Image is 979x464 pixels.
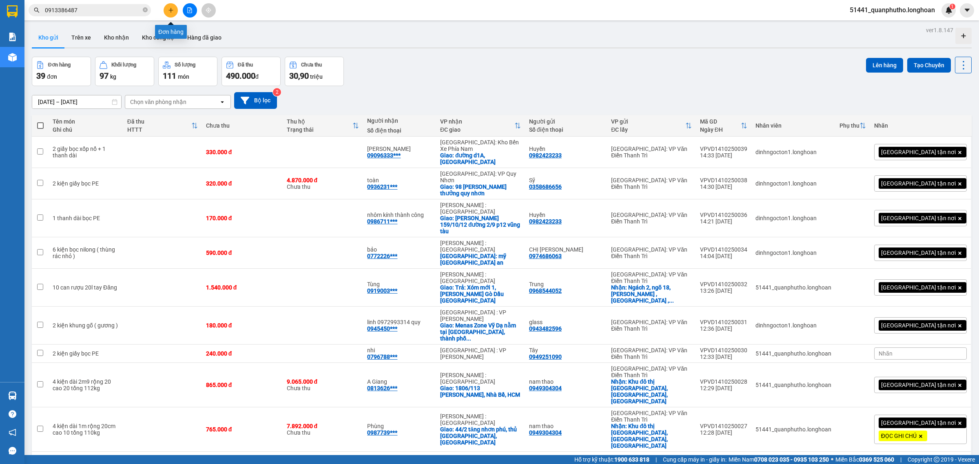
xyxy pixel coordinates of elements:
[529,325,562,332] div: 0943482596
[143,7,148,12] span: close-circle
[951,4,954,9] span: 1
[440,284,521,304] div: Giao: Trả: Xóm mới 1, Thanh Phước Gò Dầu Tây Ninh
[611,423,691,449] div: Nhận: Khu đô thị Văn Khê, Hà Đông, Hà Nội
[178,73,189,80] span: món
[529,218,562,225] div: 0982423233
[700,287,747,294] div: 13:26 [DATE]
[111,62,136,68] div: Khối lượng
[287,378,359,391] div: Chưa thu
[367,423,432,429] div: Phùng
[32,28,65,47] button: Kho gửi
[700,118,741,125] div: Mã GD
[206,382,279,388] div: 865.000 đ
[8,53,17,62] img: warehouse-icon
[158,57,217,86] button: Số lượng111món
[206,7,211,13] span: aim
[529,287,562,294] div: 0968544052
[287,118,353,125] div: Thu hộ
[65,28,97,47] button: Trên xe
[97,28,135,47] button: Kho nhận
[53,146,119,159] div: 2 giấy bọc xốp nổ + 1 thanh dài
[47,73,57,80] span: đơn
[440,309,521,322] div: [GEOGRAPHIC_DATA] : VP [PERSON_NAME]
[611,365,691,378] div: [GEOGRAPHIC_DATA]: VP Văn Điển Thanh Trì
[755,284,831,291] div: 51441_quanphutho.longhoan
[529,183,562,190] div: 0358686656
[181,28,228,47] button: Hàng đã giao
[963,7,971,14] span: caret-down
[866,58,903,73] button: Lên hàng
[881,249,956,256] span: [GEOGRAPHIC_DATA] tận nơi
[700,246,747,253] div: VPVD1410250034
[440,253,521,266] div: Giao: mỹ yên bến lức long an
[700,152,747,159] div: 14:33 [DATE]
[367,281,432,287] div: Tùng
[234,92,277,109] button: Bộ lọc
[53,118,119,125] div: Tên món
[440,118,514,125] div: VP nhận
[611,271,691,284] div: [GEOGRAPHIC_DATA]: VP Văn Điển Thanh Trì
[529,246,603,253] div: CHỊ HƯƠNG
[163,71,176,81] span: 111
[36,71,45,81] span: 39
[206,322,279,329] div: 180.000 đ
[700,218,747,225] div: 14:21 [DATE]
[143,7,148,14] span: close-circle
[100,71,109,81] span: 97
[367,127,432,134] div: Số điện thoại
[881,432,917,440] span: ĐỌC GHI CHÚ
[226,71,255,81] span: 490.000
[367,212,432,218] div: nhôm kính thành công
[53,423,119,436] div: 4 kiện dài 1m rộng 20cm cao 10 tổng 110kg
[367,117,432,124] div: Người nhận
[310,73,323,80] span: triệu
[440,170,521,183] div: [GEOGRAPHIC_DATA]: VP Quy Nhơn
[529,378,603,385] div: nam thao
[529,146,603,152] div: Huyền
[206,180,279,187] div: 320.000 đ
[440,271,521,284] div: [PERSON_NAME] : [GEOGRAPHIC_DATA]
[700,347,747,354] div: VPVD1410250030
[238,62,253,68] div: Đã thu
[440,152,521,165] div: Giao: đường d1A, phước long nha trang
[700,212,747,218] div: VPVD1410250036
[879,350,893,357] span: Nhãn
[53,246,119,259] div: 6 kiện bọc nilong ( thùng rác nhỏ )
[440,385,521,398] div: Giao: 1806/113 Huỳnh Tấn Phát, Nhà Bề, HCM
[289,71,309,81] span: 30,90
[574,455,649,464] span: Hỗ trợ kỹ thuật:
[945,7,952,14] img: icon-new-feature
[611,177,691,190] div: [GEOGRAPHIC_DATA]: VP Văn Điển Thanh Trì
[755,350,831,357] div: 51441_quanphutho.longhoan
[206,122,279,129] div: Chưa thu
[529,126,603,133] div: Số điện thoại
[663,455,726,464] span: Cung cấp máy in - giấy in:
[287,423,359,429] div: 7.892.000 đ
[611,126,685,133] div: ĐC lấy
[206,215,279,221] div: 170.000 đ
[45,6,141,15] input: Tìm tên, số ĐT hoặc mã đơn
[729,455,829,464] span: Miền Nam
[529,354,562,360] div: 0949251090
[9,410,16,418] span: question-circle
[130,98,186,106] div: Chọn văn phòng nhận
[202,3,216,18] button: aim
[367,246,432,253] div: bảo
[440,139,521,152] div: [GEOGRAPHIC_DATA]: Kho Bến Xe Phía Nam
[53,180,119,187] div: 2 kiện giấy bọc PE
[287,126,353,133] div: Trạng thái
[926,26,953,35] div: ver 1.8.147
[859,456,894,463] strong: 0369 525 060
[440,183,521,197] div: Giao: 98 mai xuân thưởng quy nhơn
[700,378,747,385] div: VPVD1410250028
[95,57,154,86] button: Khối lượng97kg
[206,149,279,155] div: 330.000 đ
[529,319,603,325] div: glass
[367,319,432,325] div: linh 0972993314 quy
[440,126,514,133] div: ĐC giao
[529,152,562,159] div: 0982423233
[874,122,967,129] div: Nhãn
[287,177,359,183] div: 4.870.000 đ
[755,215,831,221] div: dinhngocton1.longhoan
[127,118,191,125] div: Đã thu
